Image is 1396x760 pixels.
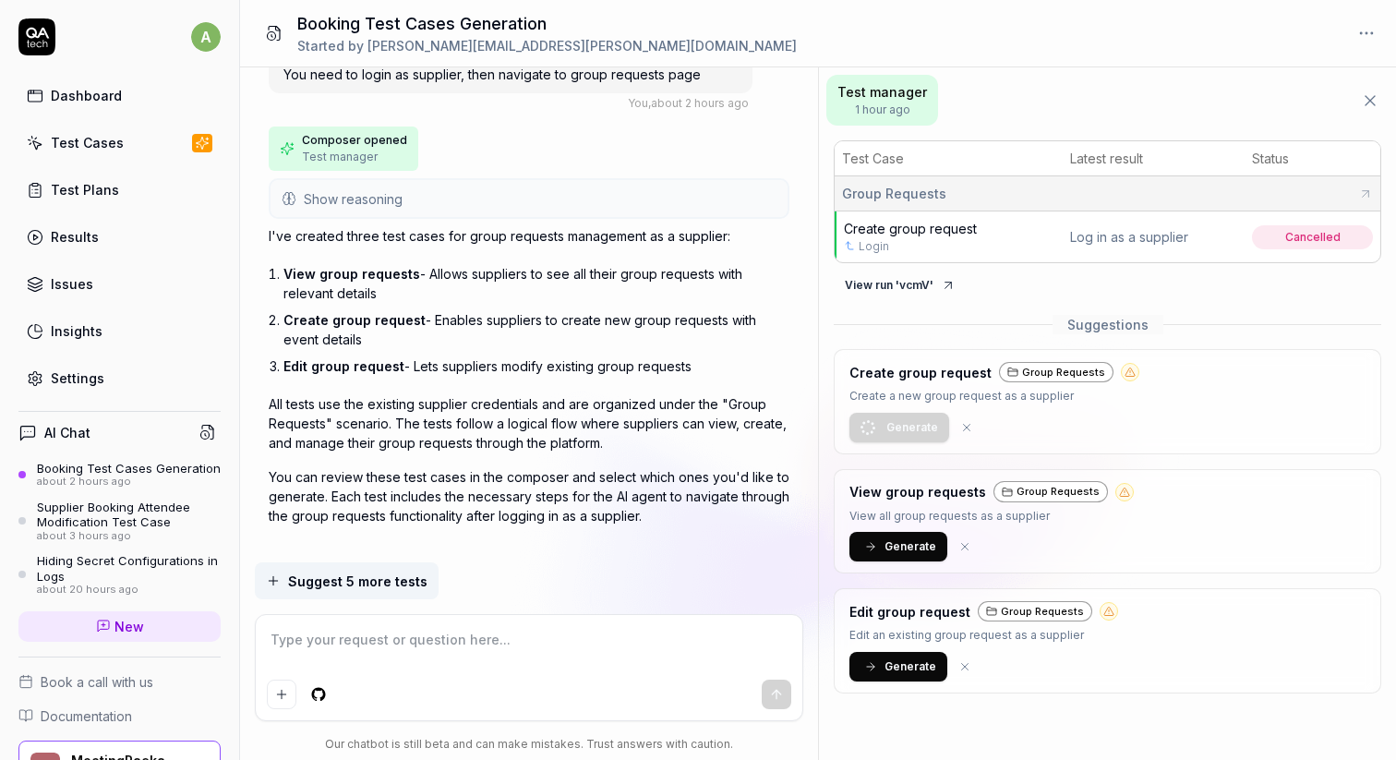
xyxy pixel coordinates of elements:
[628,96,648,110] span: You
[191,18,221,55] button: a
[18,172,221,208] a: Test Plans
[849,482,986,501] h3: View group requests
[297,36,797,55] div: Started by
[283,358,404,374] span: Edit group request
[18,611,221,642] a: New
[18,266,221,302] a: Issues
[826,75,938,126] button: Test manager1 hour ago
[834,274,967,293] a: View run 'vcmV'
[283,353,789,380] li: - Lets suppliers modify existing group requests
[283,307,789,353] li: - Enables suppliers to create new group requests with event details
[1245,141,1380,176] th: Status
[267,680,296,709] button: Add attachment
[18,360,221,396] a: Settings
[849,363,992,382] h3: Create group request
[18,461,221,489] a: Booking Test Cases Generationabout 2 hours ago
[51,227,99,247] div: Results
[44,423,90,442] h4: AI Chat
[297,11,797,36] h1: Booking Test Cases Generation
[51,133,124,152] div: Test Cases
[37,530,221,543] div: about 3 hours ago
[41,706,132,726] span: Documentation
[978,601,1092,622] div: Group Requests
[842,184,946,203] span: Group Requests
[849,507,1134,525] p: View all group requests as a supplier
[283,312,426,328] span: Create group request
[51,321,102,341] div: Insights
[628,95,749,112] div: , about 2 hours ago
[18,313,221,349] a: Insights
[37,584,221,597] div: about 20 hours ago
[993,481,1108,502] div: Group Requests
[51,86,122,105] div: Dashboard
[1063,141,1245,176] th: Latest result
[849,387,1139,405] p: Create a new group request as a supplier
[114,617,144,636] span: New
[271,180,788,217] button: Show reasoning
[269,127,418,171] button: Composer openedTest manager
[18,125,221,161] a: Test Cases
[978,600,1092,622] a: Group Requests
[849,602,970,621] h3: Edit group request
[849,532,947,561] button: Generate
[288,572,427,591] span: Suggest 5 more tests
[849,652,947,682] button: Generate
[302,132,407,149] span: Composer opened
[41,672,153,692] span: Book a call with us
[302,149,378,165] span: Test manager
[304,189,403,209] span: Show reasoning
[993,481,1108,503] a: Group Requests
[844,221,1055,255] a: Create group requestLogin
[1053,315,1163,334] span: Suggestions
[859,238,889,255] a: Login
[283,266,420,282] span: View group requests
[51,368,104,388] div: Settings
[18,219,221,255] a: Results
[886,419,938,436] span: Generate
[1070,227,1237,247] div: Log in as a supplier
[367,38,797,54] span: [PERSON_NAME][EMAIL_ADDRESS][PERSON_NAME][DOMAIN_NAME]
[51,180,119,199] div: Test Plans
[844,221,977,236] span: Create group request
[18,78,221,114] a: Dashboard
[834,271,967,300] button: View run 'vcmV'
[18,500,221,542] a: Supplier Booking Attendee Modification Test Caseabout 3 hours ago
[18,706,221,726] a: Documentation
[269,394,789,452] p: All tests use the existing supplier credentials and are organized under the "Group Requests" scen...
[255,562,439,599] button: Suggest 5 more tests
[37,553,221,584] div: Hiding Secret Configurations in Logs
[191,22,221,52] span: a
[999,362,1113,383] div: Group Requests
[255,736,804,753] div: Our chatbot is still beta and can make mistakes. Trust answers with caution.
[269,226,789,246] p: I've created three test cases for group requests management as a supplier:
[283,260,789,307] li: - Allows suppliers to see all their group requests with relevant details
[885,658,936,675] span: Generate
[1252,225,1373,249] span: Cancelled
[837,82,927,102] span: Test manager
[18,553,221,596] a: Hiding Secret Configurations in Logsabout 20 hours ago
[999,361,1113,383] a: Group Requests
[18,672,221,692] a: Book a call with us
[37,461,221,476] div: Booking Test Cases Generation
[837,102,927,118] span: 1 hour ago
[37,476,221,489] div: about 2 hours ago
[849,626,1118,645] p: Edit an existing group request as a supplier
[269,467,789,525] p: You can review these test cases in the composer and select which ones you'd like to generate. Eac...
[51,274,93,294] div: Issues
[849,413,949,442] button: Generate
[835,141,1063,176] th: Test Case
[885,538,936,555] span: Generate
[37,500,221,530] div: Supplier Booking Attendee Modification Test Case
